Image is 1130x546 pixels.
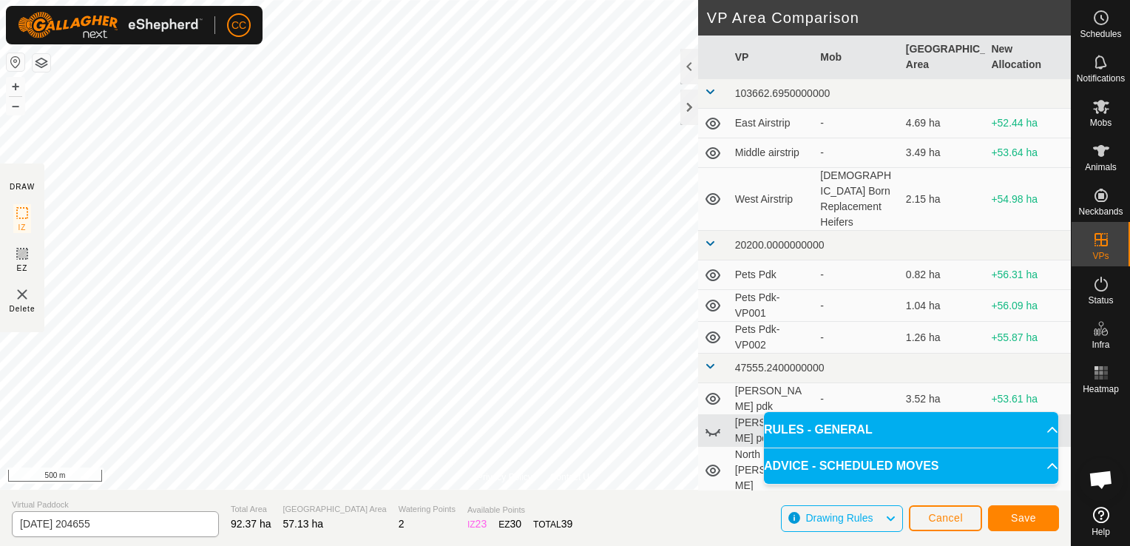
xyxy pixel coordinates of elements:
[900,322,986,354] td: 1.26 ha
[985,109,1071,138] td: +52.44 ha
[1090,118,1112,127] span: Mobs
[1092,340,1109,349] span: Infra
[900,260,986,290] td: 0.82 ha
[1088,296,1113,305] span: Status
[814,36,900,79] th: Mob
[820,330,894,346] div: -
[1079,457,1123,502] div: Open chat
[820,391,894,407] div: -
[988,505,1059,531] button: Save
[1092,528,1110,536] span: Help
[729,36,815,79] th: VP
[900,383,986,415] td: 3.52 ha
[476,518,487,530] span: 23
[10,303,35,314] span: Delete
[1092,252,1109,260] span: VPs
[707,9,1071,27] h2: VP Area Comparison
[12,499,219,511] span: Virtual Paddock
[909,505,982,531] button: Cancel
[13,286,31,303] img: VP
[533,516,572,532] div: TOTAL
[1072,501,1130,542] a: Help
[985,383,1071,415] td: +53.61 ha
[510,518,522,530] span: 30
[764,421,873,439] span: RULES - GENERAL
[7,97,24,115] button: –
[283,503,387,516] span: [GEOGRAPHIC_DATA] Area
[900,109,986,138] td: 4.69 ha
[561,518,573,530] span: 39
[729,322,815,354] td: Pets Pdk-VP002
[820,145,894,161] div: -
[231,518,271,530] span: 92.37 ha
[985,260,1071,290] td: +56.31 ha
[231,503,271,516] span: Total Area
[735,239,825,251] span: 20200.0000000000
[1077,74,1125,83] span: Notifications
[820,168,894,230] div: [DEMOGRAPHIC_DATA] Born Replacement Heifers
[900,36,986,79] th: [GEOGRAPHIC_DATA] Area
[900,138,986,168] td: 3.49 ha
[1078,207,1123,216] span: Neckbands
[735,87,830,99] span: 103662.6950000000
[985,36,1071,79] th: New Allocation
[729,260,815,290] td: Pets Pdk
[1080,30,1121,38] span: Schedules
[729,109,815,138] td: East Airstrip
[764,412,1058,448] p-accordion-header: RULES - GENERAL
[231,18,246,33] span: CC
[729,290,815,322] td: Pets Pdk-VP001
[7,78,24,95] button: +
[985,138,1071,168] td: +53.64 ha
[729,447,815,494] td: North [PERSON_NAME]
[820,298,894,314] div: -
[729,138,815,168] td: Middle airstrip
[477,471,532,484] a: Privacy Policy
[1083,385,1119,394] span: Heatmap
[735,362,825,374] span: 47555.2400000000
[900,290,986,322] td: 1.04 ha
[18,12,203,38] img: Gallagher Logo
[399,503,456,516] span: Watering Points
[399,518,405,530] span: 2
[18,222,27,233] span: IZ
[805,512,873,524] span: Drawing Rules
[498,516,521,532] div: EZ
[729,383,815,415] td: [PERSON_NAME] pdk
[985,290,1071,322] td: +56.09 ha
[1011,512,1036,524] span: Save
[729,168,815,231] td: West Airstrip
[283,518,324,530] span: 57.13 ha
[729,415,815,447] td: [PERSON_NAME] pdk-VP001
[985,322,1071,354] td: +55.87 ha
[928,512,963,524] span: Cancel
[820,267,894,283] div: -
[764,448,1058,484] p-accordion-header: ADVICE - SCHEDULED MOVES
[467,516,487,532] div: IZ
[820,115,894,131] div: -
[1085,163,1117,172] span: Animals
[900,168,986,231] td: 2.15 ha
[764,457,938,475] span: ADVICE - SCHEDULED MOVES
[467,504,572,516] span: Available Points
[985,168,1071,231] td: +54.98 ha
[550,471,594,484] a: Contact Us
[17,263,28,274] span: EZ
[7,53,24,71] button: Reset Map
[33,54,50,72] button: Map Layers
[10,181,35,192] div: DRAW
